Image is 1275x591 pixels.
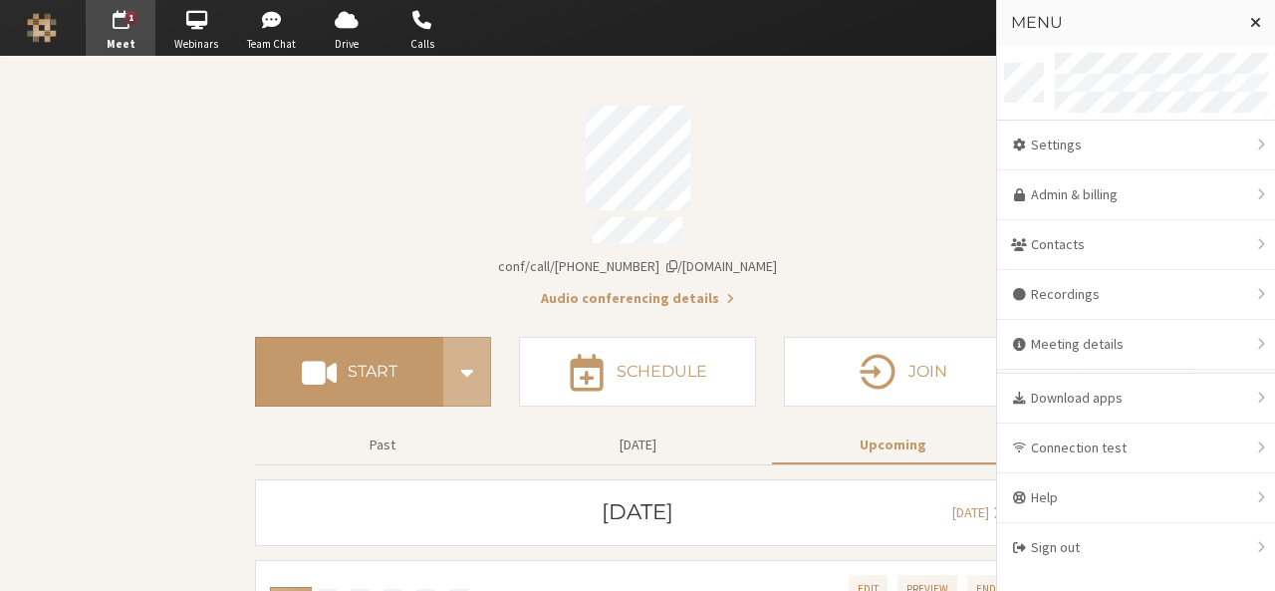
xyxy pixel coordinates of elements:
[443,337,491,407] div: Start conference options
[941,494,1012,531] button: [DATE]
[86,36,155,53] span: Meet
[262,428,503,462] button: Past
[1011,14,1233,32] h3: Menu
[617,364,707,380] h4: Schedule
[161,36,231,53] span: Webinars
[997,121,1275,170] div: Settings
[126,11,138,25] div: 1
[519,337,755,407] button: Schedule
[312,36,382,53] span: Drive
[237,36,307,53] span: Team Chat
[541,288,734,309] button: Audio conferencing details
[517,428,758,462] button: [DATE]
[255,337,443,407] button: Start
[908,364,947,380] h4: Join
[784,337,1020,407] button: Join
[997,220,1275,270] div: Contacts
[1225,539,1260,577] iframe: Chat
[997,374,1275,424] div: Download apps
[997,170,1275,220] a: Admin & billing
[952,503,989,521] span: [DATE]
[997,523,1275,572] div: Sign out
[498,256,777,277] button: Copy my meeting room linkCopy my meeting room link
[348,364,397,380] h4: Start
[602,500,673,523] h3: [DATE]
[255,92,1020,309] section: Account details
[387,36,457,53] span: Calls
[27,13,57,43] img: Iotum
[498,257,777,275] span: Copy my meeting room link
[997,270,1275,320] div: Recordings
[997,473,1275,523] div: Help
[997,320,1275,370] div: Meeting details
[772,428,1013,462] button: Upcoming
[997,424,1275,473] div: Connection test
